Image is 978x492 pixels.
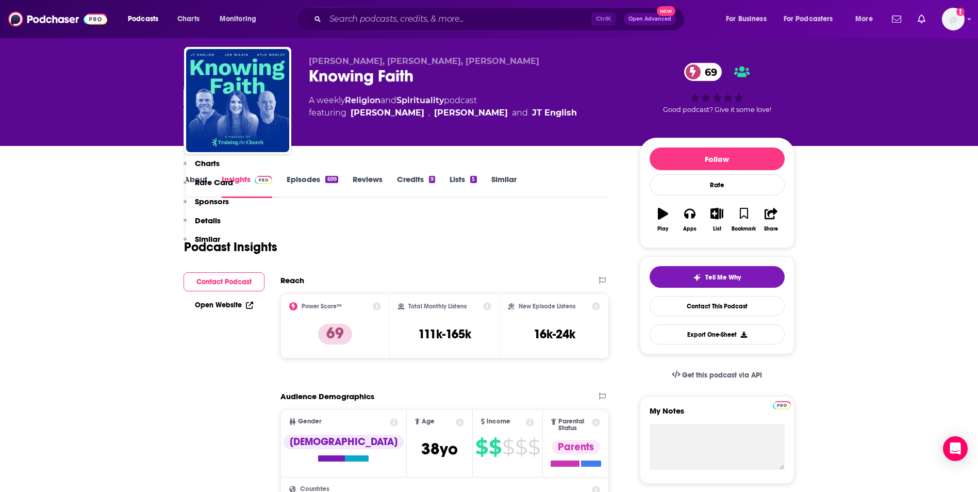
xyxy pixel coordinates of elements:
span: Logged in as smacnaughton [942,8,965,30]
span: , [428,107,430,119]
a: Similar [491,174,517,198]
span: Open Advanced [628,17,671,22]
span: Podcasts [128,12,158,26]
p: Similar [195,234,220,244]
h2: Total Monthly Listens [408,303,467,310]
h3: 16k-24k [534,326,575,342]
a: Lists5 [450,174,476,198]
button: Sponsors [184,196,229,216]
button: Share [757,201,784,238]
button: Bookmark [731,201,757,238]
a: Jen Wilkin [434,107,508,119]
div: [DEMOGRAPHIC_DATA] [284,435,404,449]
span: Get this podcast via API [682,371,762,380]
div: 699 [325,176,338,183]
button: open menu [121,11,172,27]
span: featuring [309,107,577,119]
a: Show notifications dropdown [914,10,930,28]
p: 69 [318,324,352,345]
button: Similar [184,234,220,253]
a: JT English [532,107,577,119]
p: Sponsors [195,196,229,206]
h2: Reach [280,275,304,285]
button: List [703,201,730,238]
img: Knowing Faith [186,49,289,152]
button: Show profile menu [942,8,965,30]
span: Income [487,418,510,425]
a: Pro website [773,400,791,409]
button: tell me why sparkleTell Me Why [650,266,785,288]
button: Contact Podcast [184,272,264,291]
button: Apps [676,201,703,238]
span: More [855,12,873,26]
button: Play [650,201,676,238]
span: $ [502,439,514,455]
div: A weekly podcast [309,94,577,119]
div: Apps [683,226,697,232]
a: Get this podcast via API [664,363,771,388]
span: For Podcasters [784,12,833,26]
img: Podchaser - Follow, Share and Rate Podcasts [8,9,107,29]
a: Reviews [353,174,383,198]
button: open menu [777,11,848,27]
div: Share [764,226,778,232]
button: Export One-Sheet [650,324,785,345]
h2: Audience Demographics [280,391,374,401]
span: $ [528,439,540,455]
a: Kyle Worley [351,107,424,119]
span: $ [515,439,527,455]
span: Charts [177,12,200,26]
h3: 111k-165k [418,326,471,342]
span: 38 yo [421,439,458,459]
div: Search podcasts, credits, & more... [307,7,694,31]
a: Charts [171,11,206,27]
span: Tell Me Why [705,273,741,282]
img: Podchaser Pro [773,401,791,409]
div: 69Good podcast? Give it some love! [640,56,794,120]
span: For Business [726,12,767,26]
span: Age [422,418,435,425]
button: open menu [212,11,270,27]
a: Spirituality [396,95,444,105]
button: Details [184,216,221,235]
div: Rate [650,174,785,195]
span: $ [489,439,501,455]
div: Parents [552,440,600,454]
span: and [380,95,396,105]
h2: Power Score™ [302,303,342,310]
h2: New Episode Listens [519,303,575,310]
span: Monitoring [220,12,256,26]
button: Follow [650,147,785,170]
div: Open Intercom Messenger [943,436,968,461]
button: open menu [848,11,886,27]
div: Play [657,226,668,232]
button: Open AdvancedNew [624,13,676,25]
a: Religion [345,95,380,105]
div: 5 [470,176,476,183]
a: Credits9 [397,174,435,198]
div: List [713,226,721,232]
img: User Profile [942,8,965,30]
p: Rate Card [195,177,233,187]
span: Ctrl K [591,12,616,26]
input: Search podcasts, credits, & more... [325,11,591,27]
span: $ [475,439,488,455]
span: Gender [298,418,321,425]
a: 69 [684,63,722,81]
a: Open Website [195,301,253,309]
button: Rate Card [184,177,233,196]
a: Show notifications dropdown [888,10,905,28]
span: and [512,107,528,119]
span: New [657,6,675,16]
span: Parental Status [558,418,590,432]
label: My Notes [650,406,785,424]
img: tell me why sparkle [693,273,701,282]
div: Bookmark [732,226,756,232]
a: Episodes699 [287,174,338,198]
p: Details [195,216,221,225]
span: 69 [694,63,722,81]
a: Contact This Podcast [650,296,785,316]
button: open menu [719,11,780,27]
